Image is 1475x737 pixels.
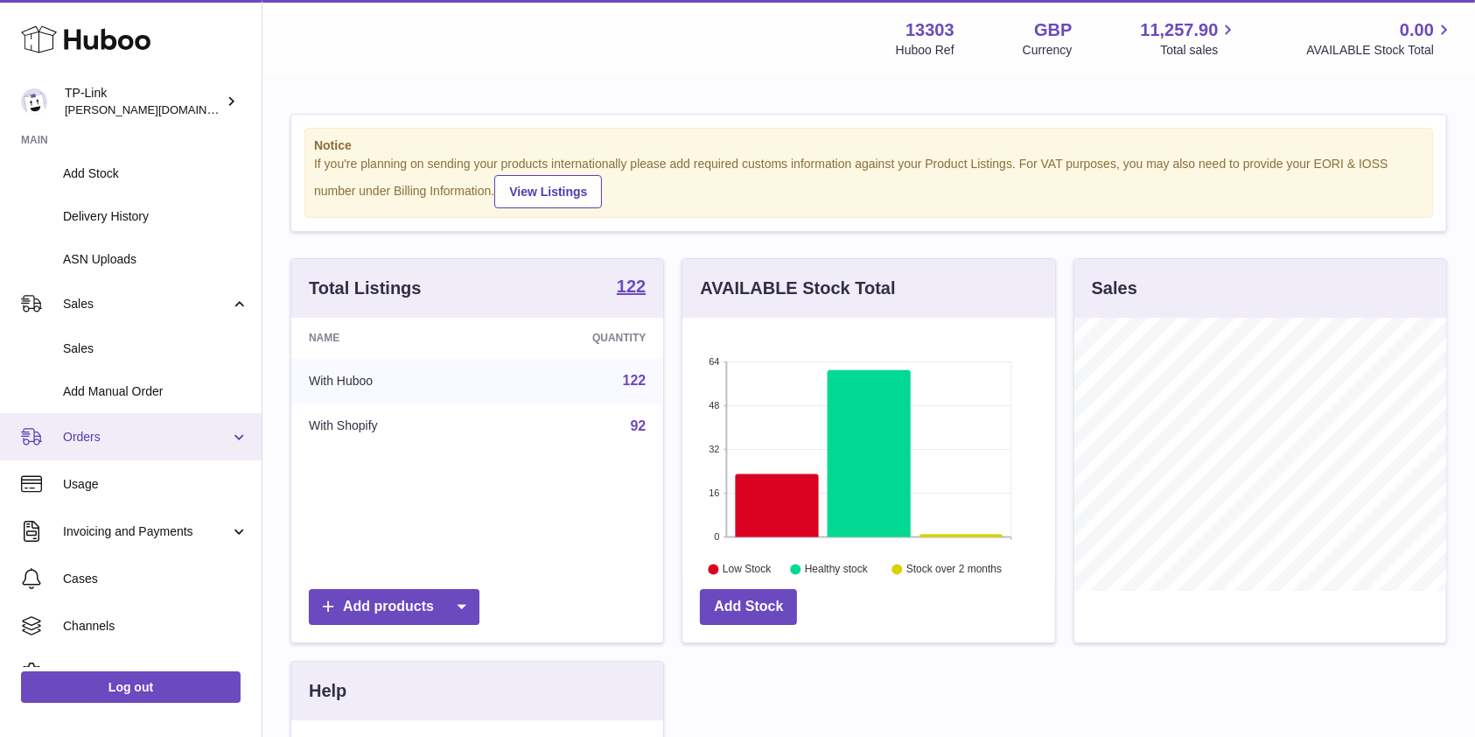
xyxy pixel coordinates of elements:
[906,563,1002,575] text: Stock over 2 months
[1034,18,1072,42] strong: GBP
[805,563,869,575] text: Healthy stock
[291,404,492,449] td: With Shopify
[710,356,720,367] text: 64
[314,137,1423,154] strong: Notice
[1140,18,1218,42] span: 11,257.90
[700,589,797,625] a: Add Stock
[63,383,248,400] span: Add Manual Order
[494,175,602,208] a: View Listings
[21,88,47,115] img: susie.li@tp-link.com
[1306,42,1454,59] span: AVAILABLE Stock Total
[63,523,230,540] span: Invoicing and Payments
[314,156,1423,208] div: If you're planning on sending your products internationally please add required customs informati...
[715,531,720,542] text: 0
[309,277,422,300] h3: Total Listings
[1400,18,1434,42] span: 0.00
[63,296,230,312] span: Sales
[631,418,647,433] a: 92
[63,429,230,446] span: Orders
[896,42,954,59] div: Huboo Ref
[492,318,663,358] th: Quantity
[1092,277,1137,300] h3: Sales
[1306,18,1454,59] a: 0.00 AVAILABLE Stock Total
[723,563,772,575] text: Low Stock
[291,318,492,358] th: Name
[1160,42,1238,59] span: Total sales
[63,251,248,268] span: ASN Uploads
[700,277,895,300] h3: AVAILABLE Stock Total
[21,671,241,703] a: Log out
[63,208,248,225] span: Delivery History
[291,358,492,404] td: With Huboo
[1140,18,1238,59] a: 11,257.90 Total sales
[309,679,346,703] h3: Help
[63,665,248,682] span: Settings
[63,165,248,182] span: Add Stock
[65,102,442,116] span: [PERSON_NAME][DOMAIN_NAME][EMAIL_ADDRESS][DOMAIN_NAME]
[1023,42,1073,59] div: Currency
[623,373,647,388] a: 122
[710,488,720,498] text: 16
[63,571,248,587] span: Cases
[617,277,646,298] a: 122
[905,18,954,42] strong: 13303
[309,589,479,625] a: Add products
[63,340,248,357] span: Sales
[63,476,248,493] span: Usage
[63,618,248,635] span: Channels
[617,277,646,295] strong: 122
[710,444,720,454] text: 32
[710,400,720,411] text: 48
[65,85,222,118] div: TP-Link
